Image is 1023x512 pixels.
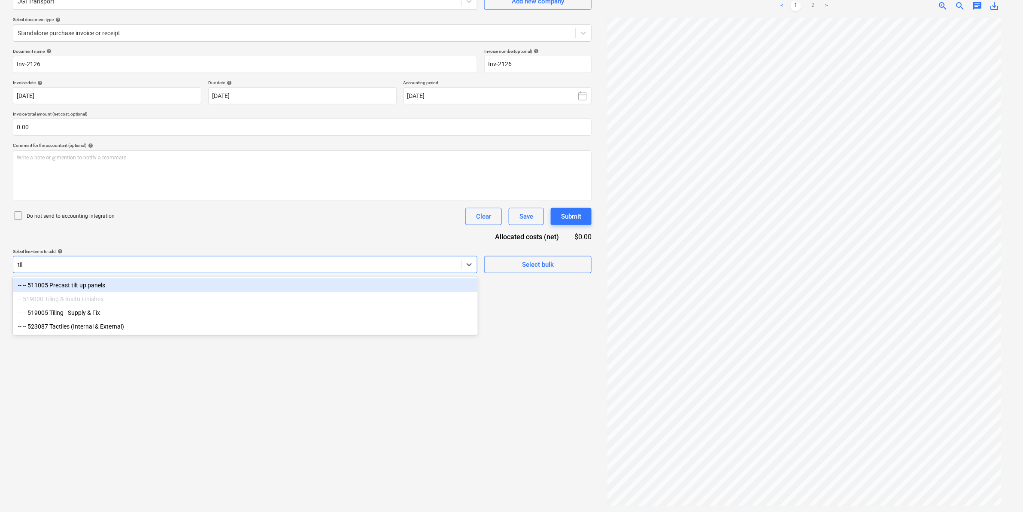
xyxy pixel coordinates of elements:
[36,80,42,85] span: help
[56,249,63,254] span: help
[13,278,478,292] div: -- -- 511005 Precast tilt up panels
[955,1,965,11] span: zoom_out
[519,211,533,222] div: Save
[938,1,948,11] span: zoom_in
[27,213,115,220] p: Do not send to accounting integration
[561,211,581,222] div: Submit
[225,80,232,85] span: help
[480,232,573,242] div: Allocated costs (net)
[484,56,592,73] input: Invoice number
[509,208,544,225] button: Save
[822,1,832,11] a: Next page
[13,17,592,22] div: Select document type
[208,80,397,85] div: Due date
[13,49,477,54] div: Document name
[208,87,397,104] input: Due date not specified
[532,49,539,54] span: help
[45,49,52,54] span: help
[404,80,592,87] p: Accounting period
[13,306,478,320] div: -- -- 519005 Tiling - Supply & Fix
[86,143,93,148] span: help
[573,232,592,242] div: $0.00
[476,211,491,222] div: Clear
[13,56,477,73] input: Document name
[13,320,478,333] div: -- -- 523087 Tactiles (Internal & External)
[13,87,201,104] input: Invoice date not specified
[13,119,592,136] input: Invoice total amount (net cost, optional)
[484,49,592,54] div: Invoice number (optional)
[465,208,502,225] button: Clear
[791,1,801,11] a: Page 1 is your current page
[13,292,478,306] div: -- 519000 Tiling & Insitu Finishes
[13,111,592,119] p: Invoice total amount (net cost, optional)
[522,259,554,270] div: Select bulk
[54,17,61,22] span: help
[990,1,1000,11] span: save_alt
[404,87,592,104] button: [DATE]
[972,1,983,11] span: chat
[808,1,818,11] a: Page 2
[13,143,592,148] div: Comment for the accountant (optional)
[13,80,201,85] div: Invoice date
[484,256,592,273] button: Select bulk
[13,249,477,254] div: Select line-items to add
[777,1,787,11] a: Previous page
[551,208,592,225] button: Submit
